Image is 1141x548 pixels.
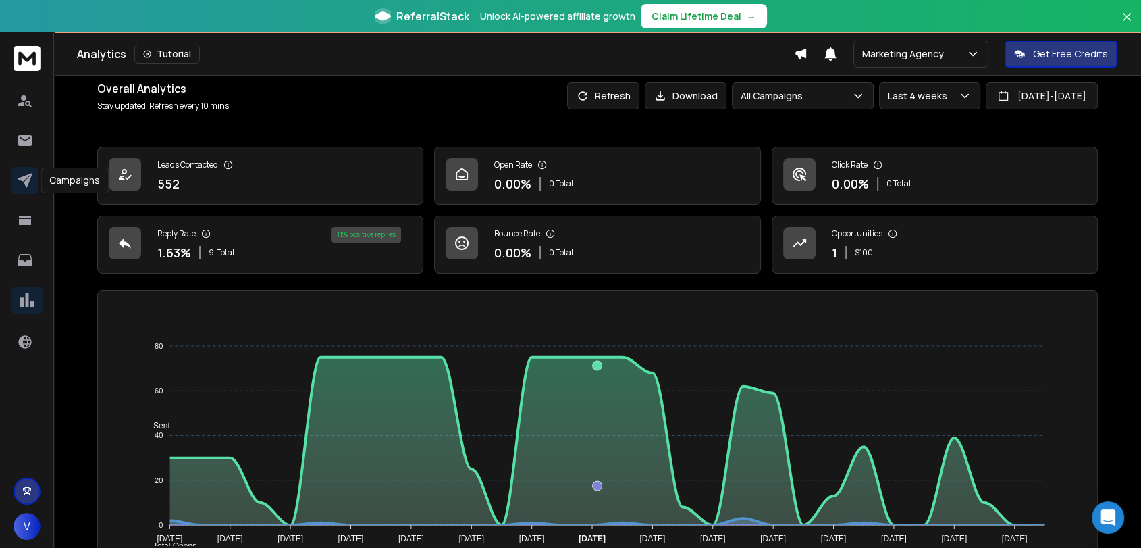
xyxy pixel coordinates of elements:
[1002,534,1028,543] tspan: [DATE]
[434,216,760,274] a: Bounce Rate0.00%0 Total
[331,227,401,243] div: 11 % positive replies
[155,387,163,395] tspan: 60
[155,476,163,484] tspan: 20
[1118,8,1136,41] button: Close banner
[832,174,869,193] p: 0.00 %
[480,9,635,23] p: Unlock AI-powered affiliate growth
[549,178,573,189] p: 0 Total
[640,534,666,543] tspan: [DATE]
[700,534,726,543] tspan: [DATE]
[41,168,109,193] div: Campaigns
[888,89,953,103] p: Last 4 weeks
[157,159,218,170] p: Leads Contacted
[1005,41,1117,68] button: Get Free Credits
[855,247,873,258] p: $ 100
[157,174,180,193] p: 552
[494,159,532,170] p: Open Rate
[641,4,767,28] button: Claim Lifetime Deal→
[157,228,196,239] p: Reply Rate
[434,147,760,205] a: Open Rate0.00%0 Total
[157,243,191,262] p: 1.63 %
[217,247,234,258] span: Total
[862,47,949,61] p: Marketing Agency
[159,521,163,529] tspan: 0
[645,82,726,109] button: Download
[747,9,756,23] span: →
[832,228,882,239] p: Opportunities
[886,178,911,189] p: 0 Total
[97,101,231,111] p: Stay updated! Refresh every 10 mins.
[77,45,794,64] div: Analytics
[278,534,304,543] tspan: [DATE]
[579,534,606,543] tspan: [DATE]
[595,89,631,103] p: Refresh
[143,421,170,430] span: Sent
[741,89,808,103] p: All Campaigns
[1092,501,1124,534] div: Open Intercom Messenger
[155,431,163,439] tspan: 40
[338,534,364,543] tspan: [DATE]
[97,147,423,205] a: Leads Contacted552
[157,534,183,543] tspan: [DATE]
[761,534,787,543] tspan: [DATE]
[881,534,907,543] tspan: [DATE]
[832,243,837,262] p: 1
[217,534,243,543] tspan: [DATE]
[832,159,868,170] p: Click Rate
[1033,47,1108,61] p: Get Free Credits
[396,8,469,24] span: ReferralStack
[398,534,424,543] tspan: [DATE]
[459,534,485,543] tspan: [DATE]
[14,513,41,540] button: V
[549,247,573,258] p: 0 Total
[97,80,231,97] h1: Overall Analytics
[567,82,639,109] button: Refresh
[519,534,545,543] tspan: [DATE]
[986,82,1098,109] button: [DATE]-[DATE]
[942,534,967,543] tspan: [DATE]
[134,45,200,64] button: Tutorial
[672,89,718,103] p: Download
[209,247,214,258] span: 9
[494,243,531,262] p: 0.00 %
[97,216,423,274] a: Reply Rate1.63%9Total11% positive replies
[821,534,847,543] tspan: [DATE]
[494,174,531,193] p: 0.00 %
[155,342,163,350] tspan: 80
[772,147,1098,205] a: Click Rate0.00%0 Total
[494,228,540,239] p: Bounce Rate
[772,216,1098,274] a: Opportunities1$100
